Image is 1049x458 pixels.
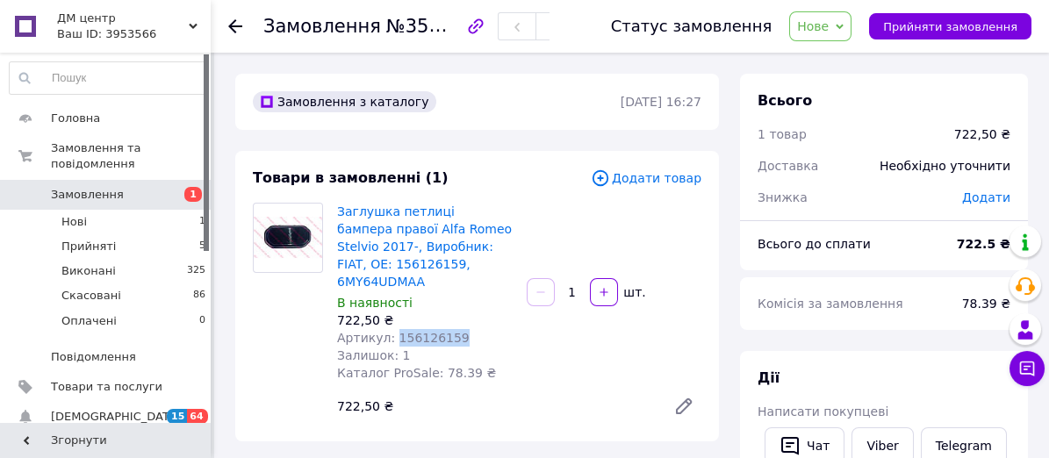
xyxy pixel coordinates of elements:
span: ДМ центр [57,11,189,26]
div: 722,50 ₴ [330,394,659,419]
div: Статус замовлення [611,18,772,35]
span: Знижка [758,190,808,204]
div: Ваш ID: 3953566 [57,26,211,42]
span: 5 [199,239,205,254]
span: Всього до сплати [758,237,871,251]
span: Виконані [61,263,116,279]
span: №356907125 [386,15,511,37]
span: Замовлення [263,16,381,37]
span: [DEMOGRAPHIC_DATA] [51,409,181,425]
a: Редагувати [666,389,701,424]
span: Товари та послуги [51,379,162,395]
span: Артикул: 156126159 [337,331,470,345]
span: Дії [758,369,780,386]
span: Прийняті [61,239,116,254]
span: Написати покупцеві [758,404,888,419]
span: 64 [187,409,207,424]
b: 722.5 ₴ [957,237,1010,251]
img: Заглушка петлиці бампера правої Alfa Romeo Stelvio 2017-, Виробник: FIAT, OE: 156126159, 6MY64UDMAA [254,217,322,258]
div: шт. [620,283,648,301]
span: Повідомлення [51,349,136,365]
span: Додати [962,190,1010,204]
span: 1 [199,214,205,230]
span: Комісія за замовлення [758,297,903,311]
span: Залишок: 1 [337,348,411,362]
span: Каталог ProSale: 78.39 ₴ [337,366,496,380]
span: Скасовані [61,288,121,304]
div: 722,50 ₴ [337,311,513,329]
span: 0 [199,313,205,329]
a: Заглушка петлиці бампера правої Alfa Romeo Stelvio 2017-, Виробник: FIAT, OE: 156126159, 6MY64UDMAA [337,204,512,289]
span: Оплачені [61,313,117,329]
div: Необхідно уточнити [869,147,1021,185]
span: Прийняти замовлення [883,20,1017,33]
span: Нові [61,214,87,230]
div: Повернутися назад [228,18,242,35]
button: Прийняти замовлення [869,13,1031,39]
span: 325 [187,263,205,279]
time: [DATE] 16:27 [621,95,701,109]
div: Замовлення з каталогу [253,91,436,112]
span: Замовлення та повідомлення [51,140,211,172]
button: Чат з покупцем [1009,351,1045,386]
span: Замовлення [51,187,124,203]
span: 78.39 ₴ [962,297,1010,311]
span: 86 [193,288,205,304]
span: 15 [167,409,187,424]
input: Пошук [10,62,206,94]
span: Товари в замовленні (1) [253,169,449,186]
span: Нове [797,19,829,33]
span: 1 товар [758,127,807,141]
span: Додати товар [591,168,701,188]
span: Всього [758,92,812,109]
span: Головна [51,111,100,126]
span: Доставка [758,159,818,173]
div: 722,50 ₴ [954,125,1010,143]
span: В наявності [337,296,413,310]
span: 1 [184,187,202,202]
